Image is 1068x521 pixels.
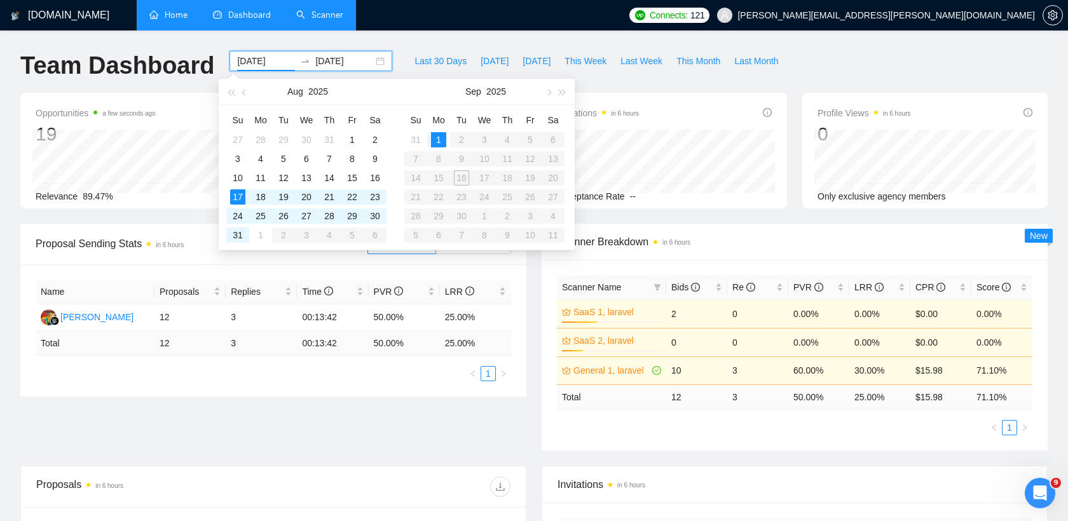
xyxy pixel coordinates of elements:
td: 2025-08-29 [341,206,364,226]
td: 2025-08-18 [249,187,272,206]
h1: Team Dashboard [20,51,214,81]
time: in 6 hours [156,241,184,248]
img: gigradar-bm.png [50,316,59,325]
td: 2025-08-27 [295,206,318,226]
td: 71.10 % [971,384,1032,409]
td: 2025-08-16 [364,168,387,187]
span: [DATE] [481,54,509,68]
td: 2025-08-25 [249,206,272,226]
td: 2025-08-07 [318,149,341,168]
td: $ 15.98 [910,384,971,409]
span: Only exclusive agency members [818,191,946,201]
div: 13 [299,170,314,186]
span: CPR [915,282,945,292]
button: [DATE] [474,51,516,71]
th: Mo [427,110,450,130]
td: 2025-08-08 [341,149,364,168]
div: 2 [367,132,383,147]
th: Fr [341,110,364,130]
td: 12 [154,331,226,356]
td: 50.00 % [788,384,849,409]
div: 6 [299,151,314,166]
span: info-circle [875,283,884,292]
a: searchScanner [296,10,343,20]
td: 2025-08-17 [226,187,249,206]
span: dashboard [213,10,222,19]
span: Scanner Breakdown [557,234,1032,250]
div: 27 [299,208,314,224]
span: filter [654,283,661,291]
td: 2025-08-13 [295,168,318,187]
span: Relevance [36,191,78,201]
button: Last 30 Days [407,51,474,71]
td: 3 [727,356,788,384]
div: 19 [36,122,156,146]
span: crown [562,336,571,345]
span: Acceptance Rate [557,191,625,201]
span: left [990,424,998,431]
td: 0 [666,328,727,356]
div: 29 [276,132,291,147]
div: 22 [345,189,360,205]
th: Tu [450,110,473,130]
td: 12 [154,304,226,331]
span: Score [976,282,1011,292]
div: Proposals [36,477,273,497]
div: 28 [322,208,337,224]
span: 9 [1051,478,1061,488]
td: 0 [727,299,788,328]
button: Aug [287,79,303,104]
td: Total [557,384,666,409]
div: 0 [818,122,911,146]
th: Proposals [154,280,226,304]
div: 11 [253,170,268,186]
span: Replies [231,285,282,299]
td: 2025-08-28 [318,206,341,226]
span: 121 [690,8,704,22]
li: 1 [1002,420,1017,435]
td: 2025-08-21 [318,187,341,206]
span: PVR [793,282,823,292]
th: Replies [226,280,297,304]
span: This Week [565,54,606,68]
div: 18 [253,189,268,205]
div: 28 [253,132,268,147]
img: IH [41,309,57,325]
td: 2025-07-28 [249,130,272,149]
td: 71.10% [971,356,1032,384]
td: $15.98 [910,356,971,384]
span: Proposal Sending Stats [36,236,367,252]
th: Fr [519,110,542,130]
input: Start date [237,54,295,68]
div: 30 [367,208,383,224]
td: 2025-08-05 [272,149,295,168]
time: in 6 hours [617,482,645,489]
td: 2025-07-29 [272,130,295,149]
span: info-circle [936,283,945,292]
span: info-circle [1023,108,1032,117]
span: Bids [671,282,700,292]
span: LRR [854,282,884,292]
div: 19 [276,189,291,205]
td: 2 [666,299,727,328]
span: swap-right [300,56,310,66]
a: SaaS 2, laravel [573,334,659,348]
div: 1 [345,132,360,147]
div: 14 [322,170,337,186]
div: 17 [230,189,245,205]
td: 2025-08-06 [295,149,318,168]
th: Sa [364,110,387,130]
td: 2025-09-01 [427,130,450,149]
div: 15 [345,170,360,186]
td: 2025-08-20 [295,187,318,206]
time: in 6 hours [611,110,639,117]
td: 2025-08-19 [272,187,295,206]
td: 3 [727,384,788,409]
span: download [491,482,510,492]
a: setting [1043,10,1063,20]
th: Su [226,110,249,130]
th: Th [318,110,341,130]
img: logo [11,6,20,26]
a: General 1, laravel [573,363,650,377]
span: [DATE] [523,54,551,68]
